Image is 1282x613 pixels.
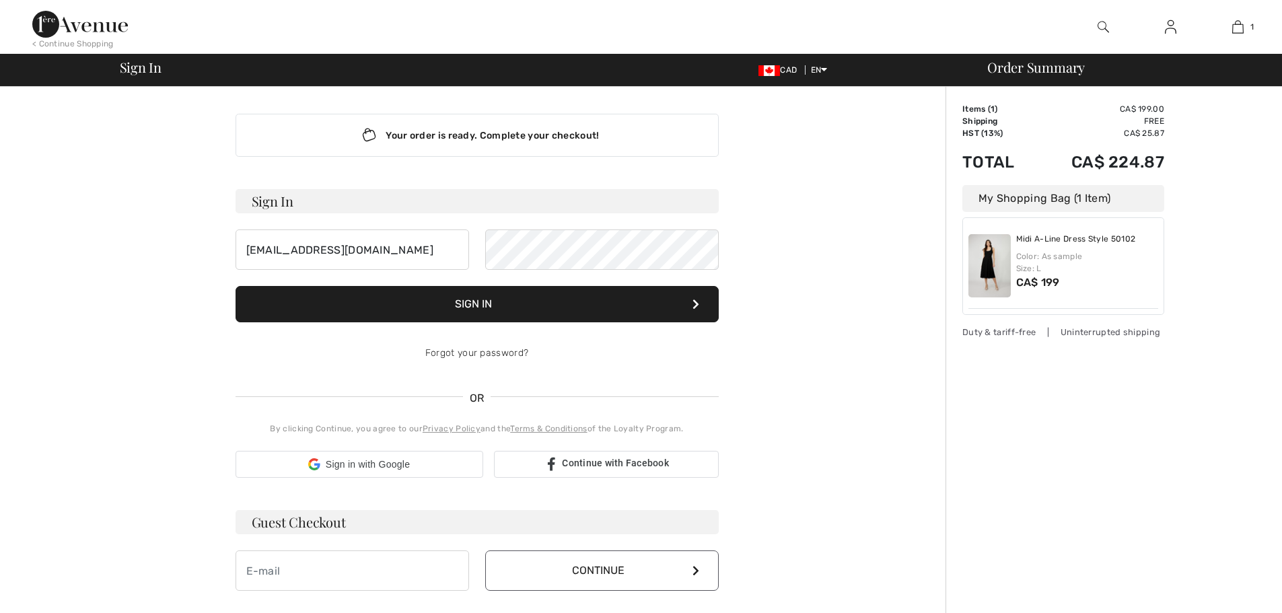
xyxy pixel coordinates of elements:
[562,458,669,468] span: Continue with Facebook
[962,103,1035,115] td: Items ( )
[236,423,719,435] div: By clicking Continue, you agree to our and the of the Loyalty Program.
[326,458,410,472] span: Sign in with Google
[236,189,719,213] h3: Sign In
[236,510,719,534] h3: Guest Checkout
[1016,234,1136,245] a: Midi A-Line Dress Style 50102
[758,65,780,76] img: Canadian Dollar
[236,451,483,478] div: Sign in with Google
[968,234,1011,297] img: Midi A-Line Dress Style 50102
[425,347,528,359] a: Forgot your password?
[962,139,1035,185] td: Total
[510,424,587,433] a: Terms & Conditions
[236,229,469,270] input: E-mail
[1035,139,1164,185] td: CA$ 224.87
[1165,19,1176,35] img: My Info
[758,65,802,75] span: CAD
[1035,103,1164,115] td: CA$ 199.00
[32,38,114,50] div: < Continue Shopping
[236,286,719,322] button: Sign In
[423,424,480,433] a: Privacy Policy
[32,11,128,38] img: 1ère Avenue
[971,61,1274,74] div: Order Summary
[1250,21,1254,33] span: 1
[991,104,995,114] span: 1
[962,127,1035,139] td: HST (13%)
[485,550,719,591] button: Continue
[1016,250,1159,275] div: Color: As sample Size: L
[1035,115,1164,127] td: Free
[962,115,1035,127] td: Shipping
[811,65,828,75] span: EN
[236,550,469,591] input: E-mail
[962,326,1164,338] div: Duty & tariff-free | Uninterrupted shipping
[463,390,491,406] span: OR
[1098,19,1109,35] img: search the website
[494,451,719,478] a: Continue with Facebook
[1154,19,1187,36] a: Sign In
[1232,19,1244,35] img: My Bag
[120,61,162,74] span: Sign In
[1035,127,1164,139] td: CA$ 25.87
[1205,19,1271,35] a: 1
[236,114,719,157] div: Your order is ready. Complete your checkout!
[962,185,1164,212] div: My Shopping Bag (1 Item)
[1016,276,1060,289] span: CA$ 199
